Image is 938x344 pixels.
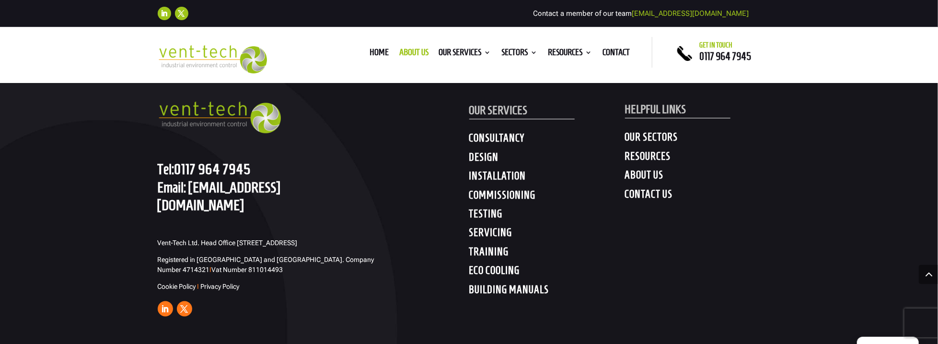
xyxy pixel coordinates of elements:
a: Follow on X [175,7,188,20]
h4: DESIGN [469,151,625,168]
a: Home [370,49,389,59]
a: Tel:0117 964 7945 [158,161,251,177]
a: Cookie Policy [158,283,196,290]
a: [EMAIL_ADDRESS][DOMAIN_NAME] [158,179,281,213]
h4: BUILDING MANUALS [469,283,625,300]
img: 2023-09-27T08_35_16.549ZVENT-TECH---Clear-background [158,45,267,73]
a: About us [399,49,428,59]
h4: OUR SECTORS [625,130,781,148]
a: Privacy Policy [201,283,240,290]
span: I [197,283,199,290]
span: Email: [158,179,186,195]
h4: TESTING [469,207,625,225]
span: HELPFUL LINKS [625,103,686,116]
h4: ABOUT US [625,168,781,186]
span: Contact a member of our team [533,9,749,18]
span: I [210,266,212,273]
h4: RESOURCES [625,150,781,167]
a: Follow on LinkedIn [158,7,171,20]
h4: SERVICING [469,226,625,243]
span: OUR SERVICES [469,104,528,117]
a: Follow on LinkedIn [158,301,173,317]
span: Vent-Tech Ltd. Head Office [STREET_ADDRESS] [158,239,298,247]
a: [EMAIL_ADDRESS][DOMAIN_NAME] [632,9,749,18]
h4: INSTALLATION [469,169,625,187]
a: 0117 964 7945 [700,50,752,62]
a: Follow on X [177,301,192,317]
a: Resources [548,49,592,59]
h4: COMMISSIONING [469,189,625,206]
h4: TRAINING [469,245,625,262]
a: Our Services [439,49,491,59]
span: Registered in [GEOGRAPHIC_DATA] and [GEOGRAPHIC_DATA]. Company Number 4714321 Vat Number 811014493 [158,256,374,273]
h4: CONTACT US [625,188,781,205]
span: Get in touch [700,41,733,49]
a: Sectors [502,49,538,59]
h4: ECO COOLING [469,264,625,281]
span: Tel: [158,161,174,177]
a: Contact [603,49,630,59]
h4: CONSULTANCY [469,131,625,149]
